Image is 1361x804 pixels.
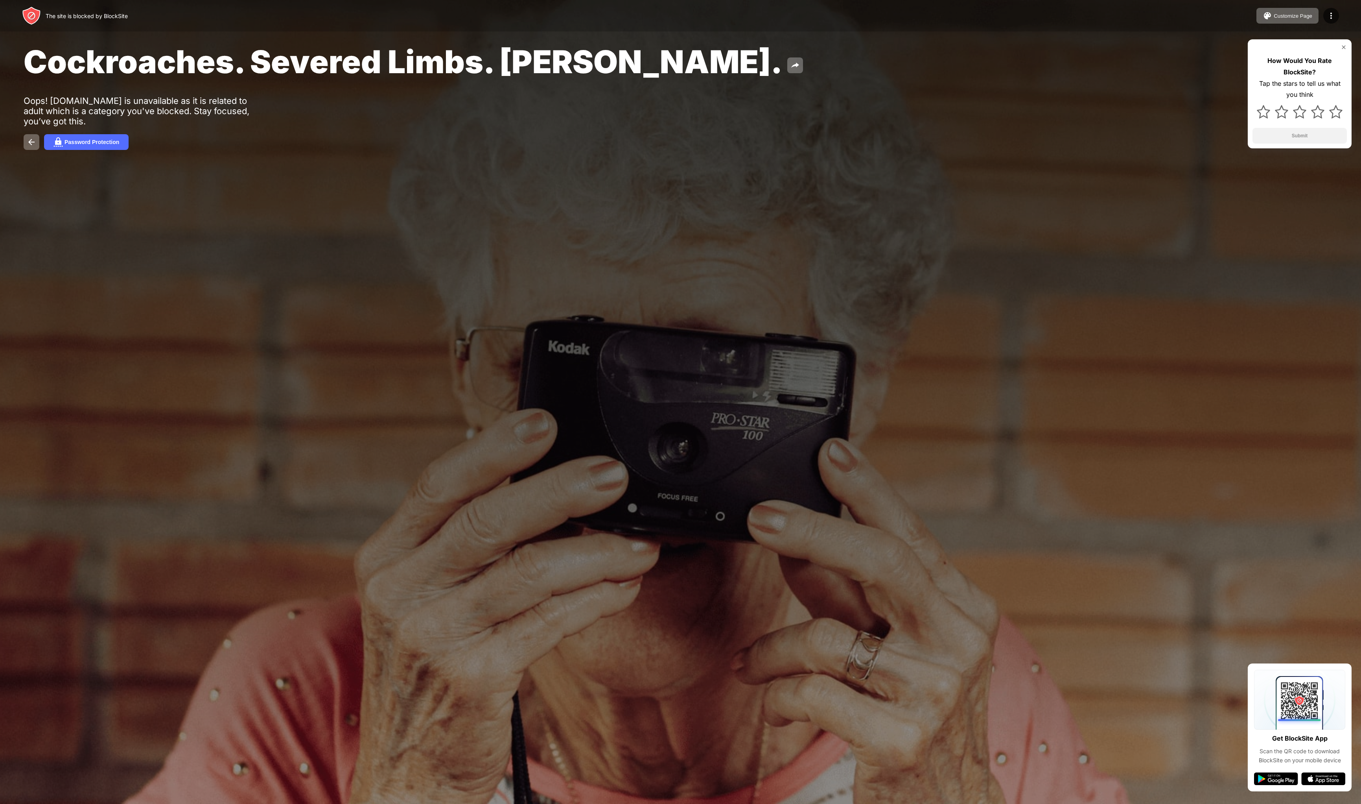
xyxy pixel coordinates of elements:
[46,13,128,19] div: The site is blocked by BlockSite
[1329,105,1343,118] img: star.svg
[1256,8,1319,24] button: Customize Page
[1257,105,1270,118] img: star.svg
[1252,128,1347,144] button: Submit
[22,6,41,25] img: header-logo.svg
[1272,733,1328,744] div: Get BlockSite App
[24,43,783,81] span: Cockroaches. Severed Limbs. [PERSON_NAME].
[1263,11,1272,20] img: pallet.svg
[27,137,36,147] img: back.svg
[1293,105,1306,118] img: star.svg
[44,134,129,150] button: Password Protection
[1252,78,1347,101] div: Tap the stars to tell us what you think
[1254,747,1345,765] div: Scan the QR code to download BlockSite on your mobile device
[1252,55,1347,78] div: How Would You Rate BlockSite?
[64,139,119,145] div: Password Protection
[790,61,800,70] img: share.svg
[1311,105,1324,118] img: star.svg
[1326,11,1336,20] img: menu-icon.svg
[53,137,63,147] img: password.svg
[1254,670,1345,730] img: qrcode.svg
[1301,773,1345,785] img: app-store.svg
[1254,773,1298,785] img: google-play.svg
[1274,13,1312,19] div: Customize Page
[1341,44,1347,50] img: rate-us-close.svg
[1275,105,1288,118] img: star.svg
[24,96,267,126] div: Oops! [DOMAIN_NAME] is unavailable as it is related to adult which is a category you've blocked. ...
